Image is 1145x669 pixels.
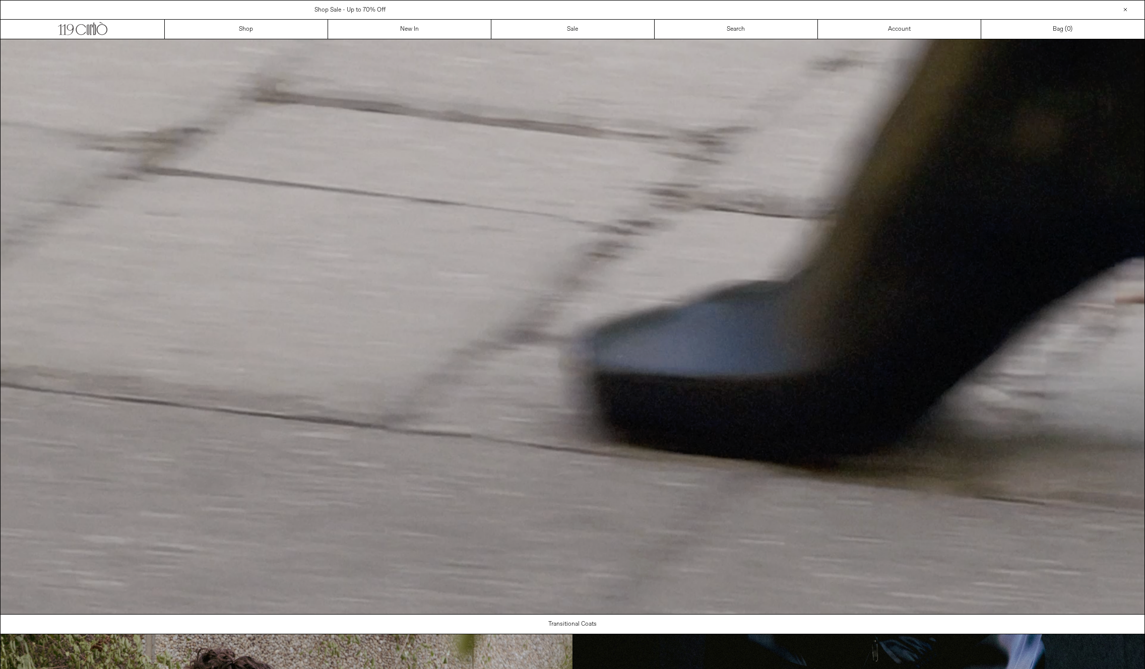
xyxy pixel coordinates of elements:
a: Sale [491,20,655,39]
span: ) [1067,25,1072,34]
a: Shop Sale - Up to 70% Off [314,6,386,14]
a: Bag () [981,20,1144,39]
a: Search [655,20,818,39]
video: Your browser does not support the video tag. [1,39,1144,614]
a: Account [818,20,981,39]
a: New In [328,20,491,39]
a: Transitional Coats [1,615,1145,634]
a: Shop [165,20,328,39]
a: Your browser does not support the video tag. [1,609,1144,617]
span: 0 [1067,25,1070,33]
